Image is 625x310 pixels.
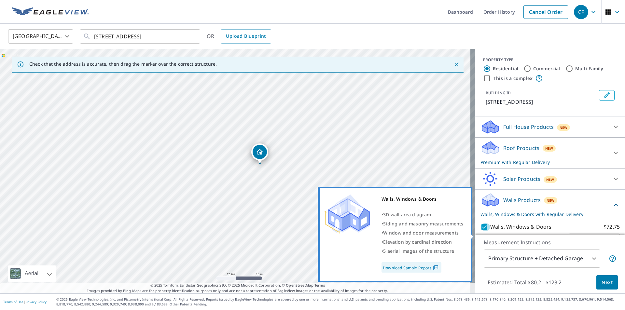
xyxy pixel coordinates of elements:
[383,230,459,236] span: Window and door measurements
[486,98,596,106] p: [STREET_ADDRESS]
[480,192,620,218] div: Walls ProductsNewWalls, Windows & Doors with Regular Delivery
[493,75,533,82] label: This is a complex
[604,223,620,231] p: $72.75
[8,27,73,46] div: [GEOGRAPHIC_DATA]
[560,125,568,130] span: New
[382,247,463,256] div: •
[382,228,463,237] div: •
[483,57,617,63] div: PROPERTY TYPE
[226,32,266,40] span: Upload Blueprint
[599,90,615,101] button: Edit building 1
[383,211,431,218] span: 3D wall area diagram
[574,5,588,19] div: CF
[382,219,463,228] div: •
[569,230,620,249] div: Regular $0
[383,239,452,245] span: Elevation by cardinal direction
[575,65,604,72] label: Multi-Family
[480,119,620,135] div: Full House ProductsNew
[545,146,553,151] span: New
[493,65,518,72] label: Residential
[480,140,620,166] div: Roof ProductsNewPremium with Regular Delivery
[3,300,23,304] a: Terms of Use
[452,60,461,69] button: Close
[23,265,40,282] div: Aerial
[602,278,613,287] span: Next
[486,90,511,96] p: BUILDING ID
[207,29,271,44] div: OR
[431,265,440,271] img: Pdf Icon
[56,297,622,307] p: © 2025 Eagle View Technologies, Inc. and Pictometry International Corp. All Rights Reserved. Repo...
[533,65,560,72] label: Commercial
[286,283,313,288] a: OpenStreetMap
[546,177,554,182] span: New
[3,300,47,304] p: |
[480,159,608,166] p: Premium with Regular Delivery
[150,283,325,288] span: © 2025 TomTom, Earthstar Geographics SIO, © 2025 Microsoft Corporation, ©
[221,29,271,44] a: Upload Blueprint
[383,221,463,227] span: Siding and masonry measurements
[382,195,463,204] div: Walls, Windows & Doors
[503,144,539,152] p: Roof Products
[25,300,47,304] a: Privacy Policy
[480,171,620,187] div: Solar ProductsNew
[503,196,541,204] p: Walls Products
[484,238,617,246] p: Measurement Instructions
[251,143,268,164] div: Dropped pin, building 1, Residential property, 1603 Camino Del Sequan Alpine, CA 91901
[490,223,551,231] p: Walls, Windows & Doors
[314,283,325,288] a: Terms
[325,195,370,234] img: Premium
[609,255,617,263] span: Your report will include the primary structure and a detached garage if one exists.
[482,275,567,290] p: Estimated Total: $80.2 - $123.2
[382,210,463,219] div: •
[596,275,618,290] button: Next
[8,265,56,282] div: Aerial
[503,175,540,183] p: Solar Products
[12,7,89,17] img: EV Logo
[484,249,600,268] div: Primary Structure + Detached Garage
[94,27,187,46] input: Search by address or latitude-longitude
[383,248,454,254] span: 5 aerial images of the structure
[382,237,463,247] div: •
[503,123,554,131] p: Full House Products
[547,198,555,203] span: New
[382,262,441,273] a: Download Sample Report
[480,211,612,218] p: Walls, Windows & Doors with Regular Delivery
[523,5,568,19] a: Cancel Order
[29,61,217,67] p: Check that the address is accurate, then drag the marker over the correct structure.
